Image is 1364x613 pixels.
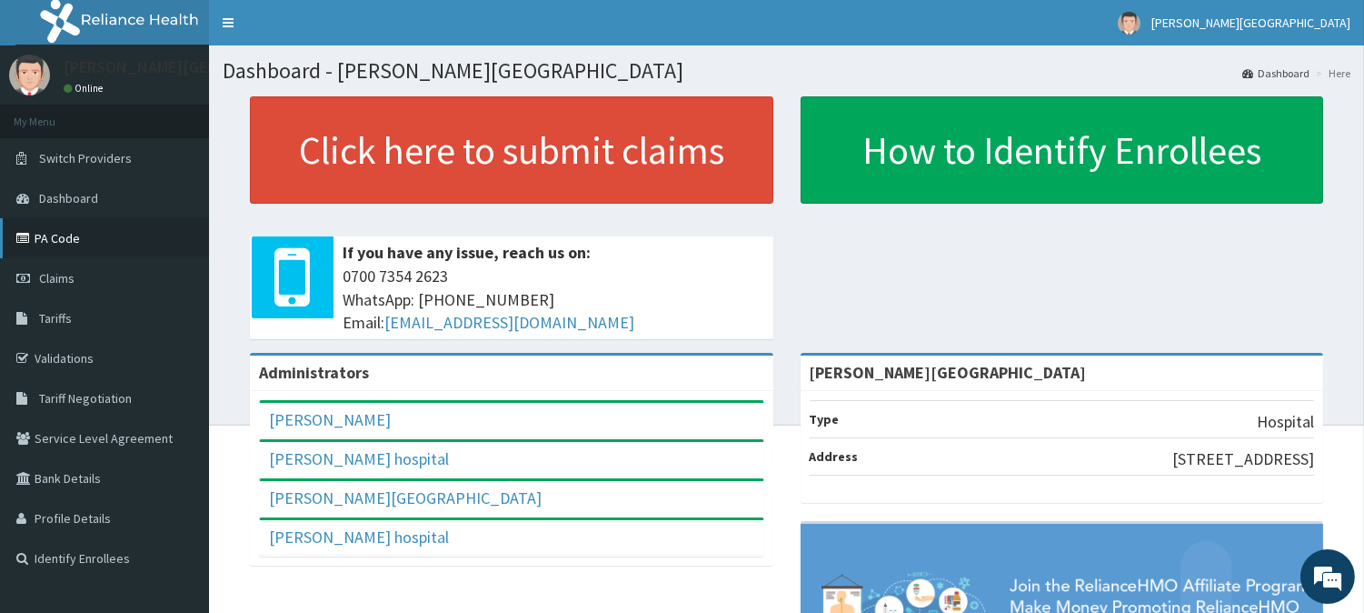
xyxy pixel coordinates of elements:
[1242,65,1309,81] a: Dashboard
[801,96,1324,204] a: How to Identify Enrollees
[9,55,50,95] img: User Image
[39,390,132,407] span: Tariff Negotiation
[1151,15,1350,31] span: [PERSON_NAME][GEOGRAPHIC_DATA]
[259,362,369,383] b: Administrators
[1172,447,1314,471] p: [STREET_ADDRESS]
[269,487,542,508] a: [PERSON_NAME][GEOGRAPHIC_DATA]
[269,448,449,469] a: [PERSON_NAME] hospital
[64,59,333,75] p: [PERSON_NAME][GEOGRAPHIC_DATA]
[250,96,773,204] a: Click here to submit claims
[343,242,591,263] b: If you have any issue, reach us on:
[39,270,75,286] span: Claims
[1257,410,1314,434] p: Hospital
[39,310,72,327] span: Tariffs
[1118,12,1140,35] img: User Image
[269,409,391,430] a: [PERSON_NAME]
[269,527,449,548] a: [PERSON_NAME] hospital
[810,411,840,427] b: Type
[810,448,859,465] b: Address
[810,362,1087,383] strong: [PERSON_NAME][GEOGRAPHIC_DATA]
[1311,65,1350,81] li: Here
[39,150,132,166] span: Switch Providers
[64,82,107,95] a: Online
[343,265,764,335] span: 0700 7354 2623 WhatsApp: [PHONE_NUMBER] Email:
[223,59,1350,83] h1: Dashboard - [PERSON_NAME][GEOGRAPHIC_DATA]
[384,312,634,333] a: [EMAIL_ADDRESS][DOMAIN_NAME]
[39,190,98,206] span: Dashboard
